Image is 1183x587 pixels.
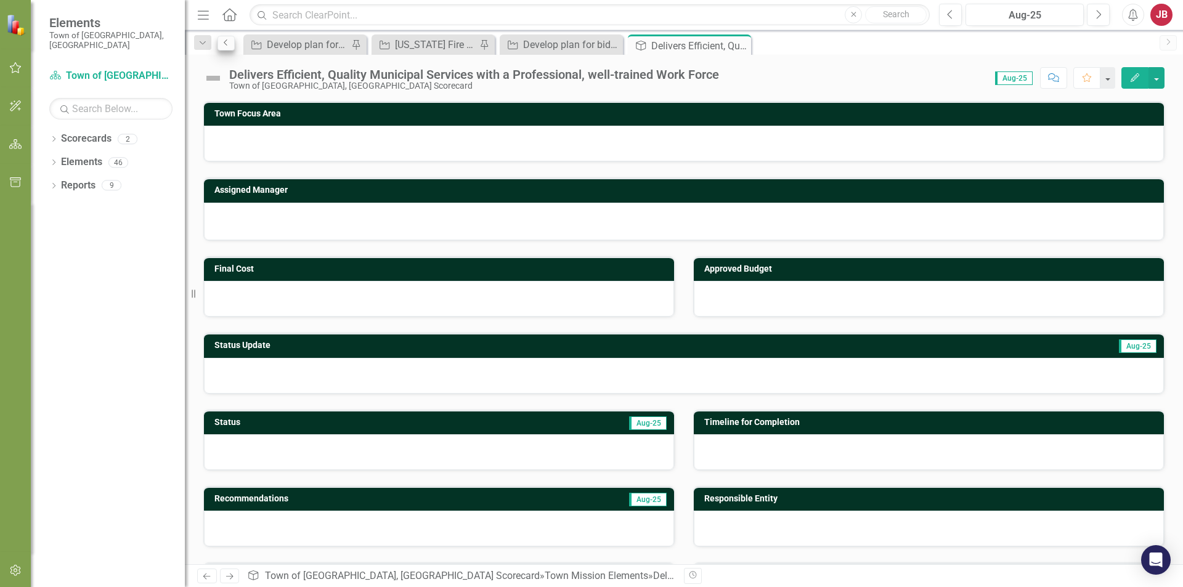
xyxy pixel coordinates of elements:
[214,185,1158,195] h3: Assigned Manager
[995,71,1033,85] span: Aug-25
[629,493,667,506] span: Aug-25
[247,569,675,583] div: » »
[651,38,748,54] div: Delivers Efficient, Quality Municipal Services with a Professional, well-trained Work Force
[118,134,137,144] div: 2
[1150,4,1173,26] button: JB
[61,179,96,193] a: Reports
[214,341,772,350] h3: Status Update
[1119,339,1157,353] span: Aug-25
[108,157,128,168] div: 46
[214,418,396,427] h3: Status
[966,4,1084,26] button: Aug-25
[545,570,648,581] a: Town Mission Elements
[865,6,927,23] button: Search
[629,416,667,430] span: Aug-25
[49,98,173,119] input: Search Below...
[214,109,1158,118] h3: Town Focus Area
[49,15,173,30] span: Elements
[704,418,1158,427] h3: Timeline for Completion
[214,494,512,503] h3: Recommendations
[49,69,173,83] a: Town of [GEOGRAPHIC_DATA], [GEOGRAPHIC_DATA] Scorecard
[503,37,620,52] a: Develop plan for bidding and funding improvements to Fire Station 2 HVAC and generator systems
[375,37,476,52] a: [US_STATE] Fire Chiefs Assoc Best Practices
[883,9,909,19] span: Search
[6,14,28,36] img: ClearPoint Strategy
[203,68,223,88] img: Not Defined
[970,8,1079,23] div: Aug-25
[1141,545,1171,575] div: Open Intercom Messenger
[214,264,668,273] h3: Final Cost
[49,30,173,51] small: Town of [GEOGRAPHIC_DATA], [GEOGRAPHIC_DATA]
[61,132,112,146] a: Scorecards
[102,180,121,191] div: 9
[704,264,1158,273] h3: Approved Budget
[265,570,540,581] a: Town of [GEOGRAPHIC_DATA], [GEOGRAPHIC_DATA] Scorecard
[229,81,719,91] div: Town of [GEOGRAPHIC_DATA], [GEOGRAPHIC_DATA] Scorecard
[246,37,348,52] a: Develop plan for fire firefighter honor wall at FS#1
[704,494,1158,503] h3: Responsible Entity
[395,37,476,52] div: [US_STATE] Fire Chiefs Assoc Best Practices
[523,37,620,52] div: Develop plan for bidding and funding improvements to Fire Station 2 HVAC and generator systems
[250,4,930,26] input: Search ClearPoint...
[61,155,102,169] a: Elements
[267,37,348,52] div: Develop plan for fire firefighter honor wall at FS#1
[653,570,1036,581] div: Delivers Efficient, Quality Municipal Services with a Professional, well-trained Work Force
[229,68,719,81] div: Delivers Efficient, Quality Municipal Services with a Professional, well-trained Work Force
